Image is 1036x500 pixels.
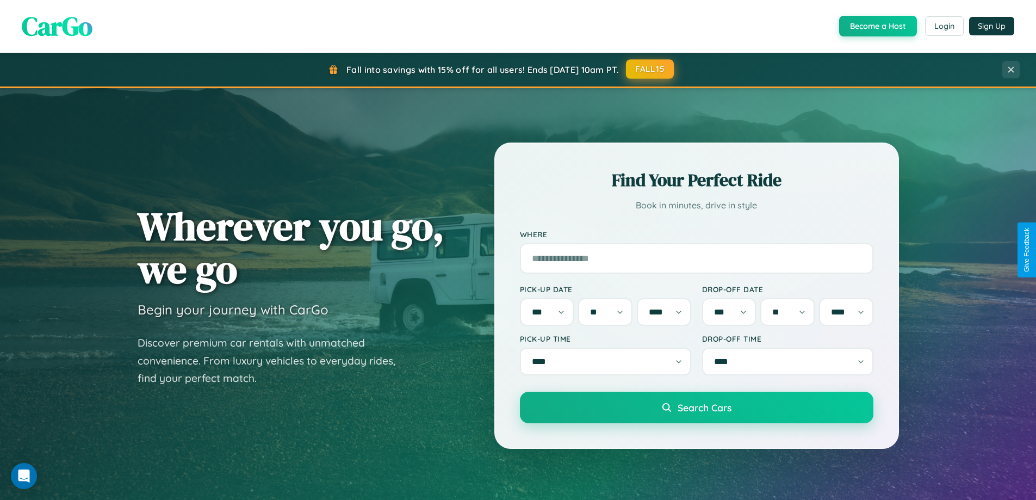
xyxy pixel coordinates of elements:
label: Where [520,230,873,239]
span: Fall into savings with 15% off for all users! Ends [DATE] 10am PT. [346,64,619,75]
button: FALL15 [626,59,674,79]
label: Pick-up Time [520,334,691,343]
div: Give Feedback [1023,228,1031,272]
label: Drop-off Date [702,285,873,294]
button: Become a Host [839,16,917,36]
button: Login [925,16,964,36]
label: Drop-off Time [702,334,873,343]
h1: Wherever you go, we go [138,205,444,291]
button: Sign Up [969,17,1014,35]
h2: Find Your Perfect Ride [520,168,873,192]
span: Search Cars [678,402,731,413]
button: Search Cars [520,392,873,423]
h3: Begin your journey with CarGo [138,301,328,318]
label: Pick-up Date [520,285,691,294]
div: Open Intercom Messenger [11,463,37,489]
p: Book in minutes, drive in style [520,197,873,213]
span: CarGo [22,8,92,44]
p: Discover premium car rentals with unmatched convenience. From luxury vehicles to everyday rides, ... [138,334,410,387]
